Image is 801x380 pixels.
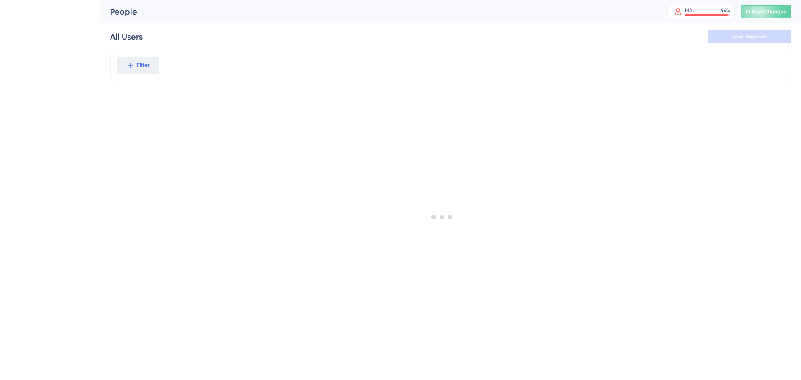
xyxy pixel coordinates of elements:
[732,33,766,40] span: Save Segment
[110,6,647,18] div: People
[741,5,791,18] button: Publish Changes
[110,31,143,43] div: All Users
[708,30,791,43] button: Save Segment
[746,8,786,15] span: Publish Changes
[721,7,730,14] div: 94 %
[685,7,696,14] div: MAU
